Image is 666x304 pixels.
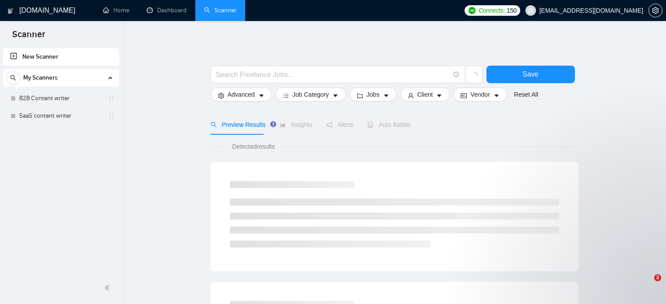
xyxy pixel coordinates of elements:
span: Advanced [228,90,255,99]
span: search [7,75,20,81]
button: idcardVendorcaret-down [453,87,507,101]
button: barsJob Categorycaret-down [275,87,346,101]
span: Scanner [5,28,52,46]
a: Reset All [514,90,538,99]
div: Tooltip anchor [269,120,277,128]
span: notification [326,122,332,128]
span: Client [417,90,433,99]
a: dashboardDashboard [147,7,187,14]
span: Job Category [292,90,329,99]
span: idcard [461,92,467,99]
span: Save [522,69,538,80]
span: setting [218,92,224,99]
a: setting [648,7,662,14]
span: Detected results [226,142,281,151]
span: search [211,122,217,128]
span: holder [108,112,115,119]
span: user [408,92,414,99]
span: Connects: [479,6,505,15]
span: caret-down [436,92,442,99]
span: caret-down [383,92,389,99]
input: Search Freelance Jobs... [216,69,450,80]
a: B2B Content writer [19,90,102,107]
span: Preview Results [211,121,266,128]
iframe: Intercom live chat [636,274,657,295]
span: caret-down [332,92,338,99]
span: caret-down [258,92,264,99]
span: holder [108,95,115,102]
a: searchScanner [204,7,236,14]
span: Insights [280,121,312,128]
span: caret-down [493,92,500,99]
span: bars [283,92,289,99]
span: user [528,7,534,14]
a: SaaS content writer [19,107,102,125]
span: Alerts [326,121,353,128]
a: New Scanner [10,48,112,66]
span: info-circle [454,72,459,77]
span: folder [357,92,363,99]
button: settingAdvancedcaret-down [211,87,272,101]
button: setting [648,3,662,17]
span: setting [649,7,662,14]
span: Vendor [470,90,490,99]
a: homeHome [103,7,129,14]
span: double-left [104,283,113,292]
img: logo [7,4,14,18]
button: folderJobscaret-down [349,87,397,101]
span: 2 [654,274,661,281]
li: New Scanner [3,48,119,66]
span: Auto Bidder [367,121,411,128]
li: My Scanners [3,69,119,125]
img: upwork-logo.png [469,7,476,14]
span: My Scanners [23,69,58,87]
span: robot [367,122,374,128]
span: 150 [507,6,516,15]
span: area-chart [280,122,286,128]
span: loading [470,72,478,80]
span: Jobs [366,90,380,99]
button: Save [486,66,575,83]
button: userClientcaret-down [400,87,450,101]
button: search [6,71,20,85]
